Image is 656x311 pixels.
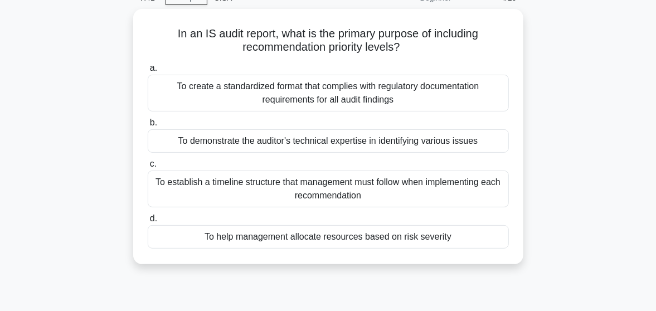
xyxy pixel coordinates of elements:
div: To create a standardized format that complies with regulatory documentation requirements for all ... [148,75,509,111]
div: To demonstrate the auditor's technical expertise in identifying various issues [148,129,509,153]
span: d. [150,213,157,223]
span: c. [150,159,157,168]
span: a. [150,63,157,72]
div: To help management allocate resources based on risk severity [148,225,509,249]
span: b. [150,118,157,127]
div: To establish a timeline structure that management must follow when implementing each recommendation [148,171,509,207]
h5: In an IS audit report, what is the primary purpose of including recommendation priority levels? [147,27,510,55]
